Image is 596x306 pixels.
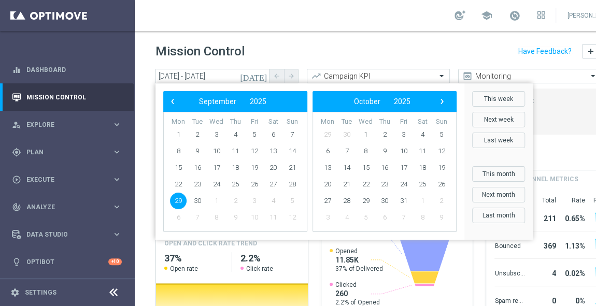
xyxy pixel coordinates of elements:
[319,159,336,176] span: 13
[494,174,578,184] h4: Other channel metrics
[26,56,122,83] a: Dashboard
[112,147,122,157] i: keyboard_arrow_right
[376,159,393,176] span: 16
[189,209,206,226] span: 7
[319,126,336,143] span: 29
[12,148,21,157] i: gps_fixed
[12,83,122,111] div: Mission Control
[494,237,524,253] div: Bounced
[208,209,224,226] span: 8
[394,97,410,106] span: 2025
[265,143,281,159] span: 13
[170,159,187,176] span: 15
[433,209,450,226] span: 9
[11,148,122,156] button: gps_fixed Plan keyboard_arrow_right
[227,209,244,226] span: 9
[189,159,206,176] span: 16
[11,203,122,211] button: track_changes Analyze keyboard_arrow_right
[11,121,122,129] div: person_search Explore keyboard_arrow_right
[357,193,374,209] span: 29
[11,176,122,184] button: play_circle_outline Execute keyboard_arrow_right
[12,120,112,129] div: Explore
[170,176,187,193] span: 22
[347,95,387,108] button: October
[518,48,572,55] input: Have Feedback?
[472,112,525,127] button: Next week
[273,72,280,80] i: arrow_back
[26,248,108,275] a: Optibot
[284,69,299,83] button: arrow_forward
[240,252,300,265] h2: 2.2%
[395,176,412,193] span: 24
[472,208,525,223] button: Last month
[189,176,206,193] span: 23
[164,252,223,265] h2: 37%
[413,118,432,126] th: weekday
[26,177,112,183] span: Execute
[264,118,283,126] th: weekday
[246,126,263,143] span: 5
[166,95,300,108] bs-datepicker-navigation-view: ​ ​ ​
[238,69,269,84] button: [DATE]
[337,118,357,126] th: weekday
[227,143,244,159] span: 11
[26,83,122,111] a: Mission Control
[12,120,21,129] i: person_search
[199,97,236,106] span: September
[11,258,122,266] button: lightbulb Optibot +10
[155,69,269,83] input: Select date range
[356,118,375,126] th: weekday
[12,148,112,157] div: Plan
[284,176,301,193] span: 28
[433,193,450,209] span: 2
[560,264,585,281] div: 0.02%
[155,44,245,59] h1: Mission Control
[560,209,585,226] div: 0.65%
[12,257,21,267] i: lightbulb
[265,176,281,193] span: 27
[319,176,336,193] span: 20
[26,122,112,128] span: Explore
[11,93,122,101] button: Mission Control
[208,159,224,176] span: 17
[307,69,450,83] ng-select: Campaign KPI
[26,204,112,210] span: Analyze
[354,97,380,106] span: October
[560,237,585,253] div: 1.13%
[11,66,122,74] button: equalizer Dashboard
[12,65,21,75] i: equalizer
[338,209,355,226] span: 4
[12,175,112,184] div: Execute
[338,176,355,193] span: 21
[433,126,450,143] span: 5
[472,187,525,202] button: Next month
[208,143,224,159] span: 10
[529,264,556,281] div: 4
[12,175,21,184] i: play_circle_outline
[529,237,556,253] div: 369
[387,95,417,108] button: 2025
[112,202,122,212] i: keyboard_arrow_right
[414,143,431,159] span: 11
[192,95,243,108] button: September
[112,120,122,129] i: keyboard_arrow_right
[472,91,525,107] button: This week
[395,159,412,176] span: 17
[395,143,412,159] span: 10
[246,176,263,193] span: 26
[395,209,412,226] span: 7
[376,176,393,193] span: 23
[12,202,21,212] i: track_changes
[433,176,450,193] span: 26
[166,95,179,108] button: ‹
[208,193,224,209] span: 1
[227,126,244,143] span: 4
[246,209,263,226] span: 10
[227,193,244,209] span: 2
[319,209,336,226] span: 3
[481,10,492,21] span: school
